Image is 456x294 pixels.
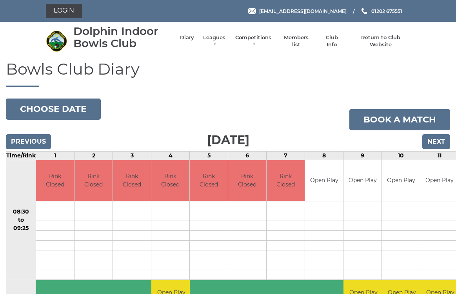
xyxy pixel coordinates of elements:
[6,151,36,160] td: Time/Rink
[349,109,450,130] a: Book a match
[305,151,343,160] td: 8
[73,25,172,49] div: Dolphin Indoor Bowls Club
[46,30,67,52] img: Dolphin Indoor Bowls Club
[280,34,312,48] a: Members list
[36,151,74,160] td: 1
[202,34,227,48] a: Leagues
[360,7,402,15] a: Phone us 01202 675551
[36,160,74,201] td: Rink Closed
[74,151,113,160] td: 2
[382,151,420,160] td: 10
[151,151,190,160] td: 4
[343,160,382,201] td: Open Play
[422,134,450,149] input: Next
[351,34,410,48] a: Return to Club Website
[6,134,51,149] input: Previous
[248,7,347,15] a: Email [EMAIL_ADDRESS][DOMAIN_NAME]
[267,160,305,201] td: Rink Closed
[6,60,450,87] h1: Bowls Club Diary
[6,99,101,120] button: Choose date
[6,160,36,280] td: 08:30 to 09:25
[190,151,228,160] td: 5
[46,4,82,18] a: Login
[113,160,151,201] td: Rink Closed
[228,151,267,160] td: 6
[234,34,272,48] a: Competitions
[190,160,228,201] td: Rink Closed
[343,151,382,160] td: 9
[320,34,343,48] a: Club Info
[151,160,189,201] td: Rink Closed
[113,151,151,160] td: 3
[382,160,420,201] td: Open Play
[305,160,343,201] td: Open Play
[371,8,402,14] span: 01202 675551
[228,160,266,201] td: Rink Closed
[259,8,347,14] span: [EMAIL_ADDRESS][DOMAIN_NAME]
[267,151,305,160] td: 7
[248,8,256,14] img: Email
[362,8,367,14] img: Phone us
[180,34,194,41] a: Diary
[74,160,113,201] td: Rink Closed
